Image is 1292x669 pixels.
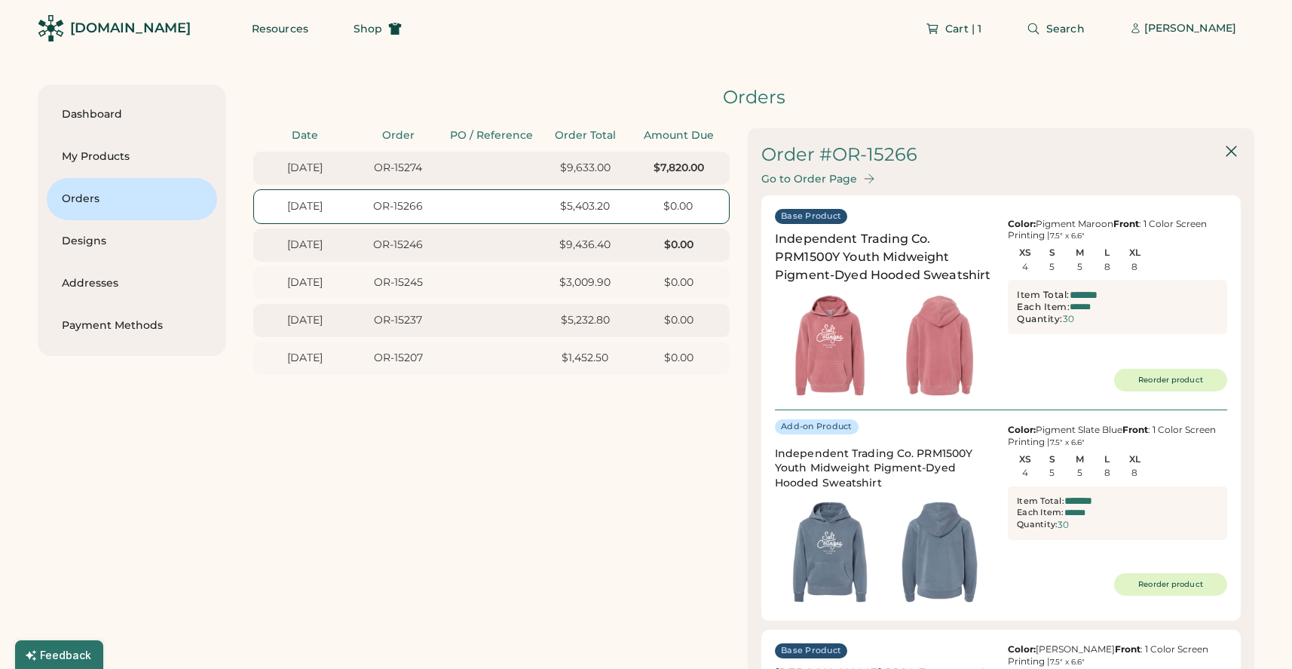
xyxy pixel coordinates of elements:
div: Item Total: [1017,496,1064,508]
div: My Products [62,149,202,164]
div: Order #OR-15266 [761,142,917,167]
strong: Color: [1008,424,1036,435]
div: [DOMAIN_NAME] [70,19,191,38]
div: XS [1011,247,1039,258]
div: Dashboard [62,107,202,122]
button: Resources [234,14,326,44]
div: $0.00 [636,351,721,366]
button: Shop [335,14,420,44]
div: $0.00 [636,275,721,290]
div: Amount Due [636,128,721,143]
div: S [1038,454,1066,465]
font: 7.5" x 6.6" [1050,231,1085,241]
div: Base Product [781,645,841,657]
div: 30 [1063,314,1074,324]
span: Shop [354,23,382,34]
div: [PERSON_NAME] : 1 Color Screen Printing | [1008,643,1227,667]
img: generate-image [885,290,995,400]
div: $1,452.50 [543,351,627,366]
div: Base Product [781,210,841,222]
div: Pigment Maroon : 1 Color Screen Printing | [1008,218,1227,242]
div: XL [1121,247,1149,258]
img: Rendered Logo - Screens [38,15,64,41]
div: OR-15237 [356,313,440,328]
strong: Front [1113,218,1139,229]
div: M [1066,454,1094,465]
div: $0.00 [636,238,721,253]
div: Add-on Product [781,421,853,433]
div: $3,009.90 [543,275,627,290]
div: [DATE] [262,238,347,253]
div: 5 [1077,262,1082,272]
div: $0.00 [635,199,720,214]
div: 8 [1104,262,1110,272]
div: [DATE] [262,161,347,176]
div: 5 [1049,262,1055,272]
div: [PERSON_NAME] [1144,21,1236,36]
button: Search [1009,14,1103,44]
strong: Color: [1008,218,1036,229]
div: Quantity: [1017,313,1063,325]
div: Quantity: [1017,519,1058,531]
div: 30 [1058,520,1069,530]
div: S [1038,247,1066,258]
div: 8 [1131,468,1137,478]
div: 8 [1104,468,1110,478]
div: L [1093,454,1121,465]
div: Independent Trading Co. PRM1500Y Youth Midweight Pigment-Dyed Hooded Sweatshirt [775,447,994,492]
div: M [1066,247,1094,258]
div: Payment Methods [62,318,202,333]
strong: Color: [1008,643,1036,655]
div: 4 [1022,468,1028,478]
font: 7.5" x 6.6" [1050,437,1085,447]
div: OR-15207 [356,351,440,366]
div: [DATE] [262,275,347,290]
div: Order [356,128,440,143]
div: [DATE] [263,199,347,214]
button: Cart | 1 [908,14,1000,44]
div: XL [1121,454,1149,465]
div: [DATE] [262,313,347,328]
div: [DATE] [262,351,347,366]
div: L [1093,247,1121,258]
strong: Front [1115,643,1140,655]
div: PO / Reference [449,128,534,143]
div: $0.00 [636,313,721,328]
div: Orders [253,84,1254,110]
div: Each Item: [1017,301,1070,313]
div: Designs [62,234,202,249]
div: 5 [1077,468,1082,478]
div: Date [262,128,347,143]
div: OR-15266 [357,199,441,214]
button: Reorder product [1114,573,1227,596]
div: Order Total [543,128,627,143]
div: Orders [62,192,202,207]
div: Pigment Slate Blue : 1 Color Screen Printing | [1008,424,1227,448]
div: Item Total: [1017,289,1070,301]
div: Go to Order Page [761,173,857,186]
div: $9,436.40 [543,238,627,253]
img: generate-image [775,497,885,607]
div: OR-15274 [356,161,440,176]
div: 4 [1022,262,1028,272]
div: Addresses [62,276,202,291]
div: $9,633.00 [543,161,627,176]
button: Reorder product [1114,369,1227,391]
img: generate-image [885,497,995,607]
font: 7.5" x 6.6" [1050,657,1085,667]
img: generate-image [775,290,885,400]
div: $5,232.80 [543,313,627,328]
div: Independent Trading Co. PRM1500Y Youth Midweight Pigment-Dyed Hooded Sweatshirt [775,230,994,284]
div: $5,403.20 [543,199,627,214]
div: $7,820.00 [636,161,721,176]
span: Search [1046,23,1085,34]
div: Each Item: [1017,507,1064,519]
div: 8 [1131,262,1137,272]
strong: Front [1122,424,1148,435]
div: OR-15246 [356,238,440,253]
div: OR-15245 [356,275,440,290]
span: Cart | 1 [945,23,981,34]
div: XS [1011,454,1039,465]
div: 5 [1049,468,1055,478]
iframe: Front Chat [1220,601,1285,666]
